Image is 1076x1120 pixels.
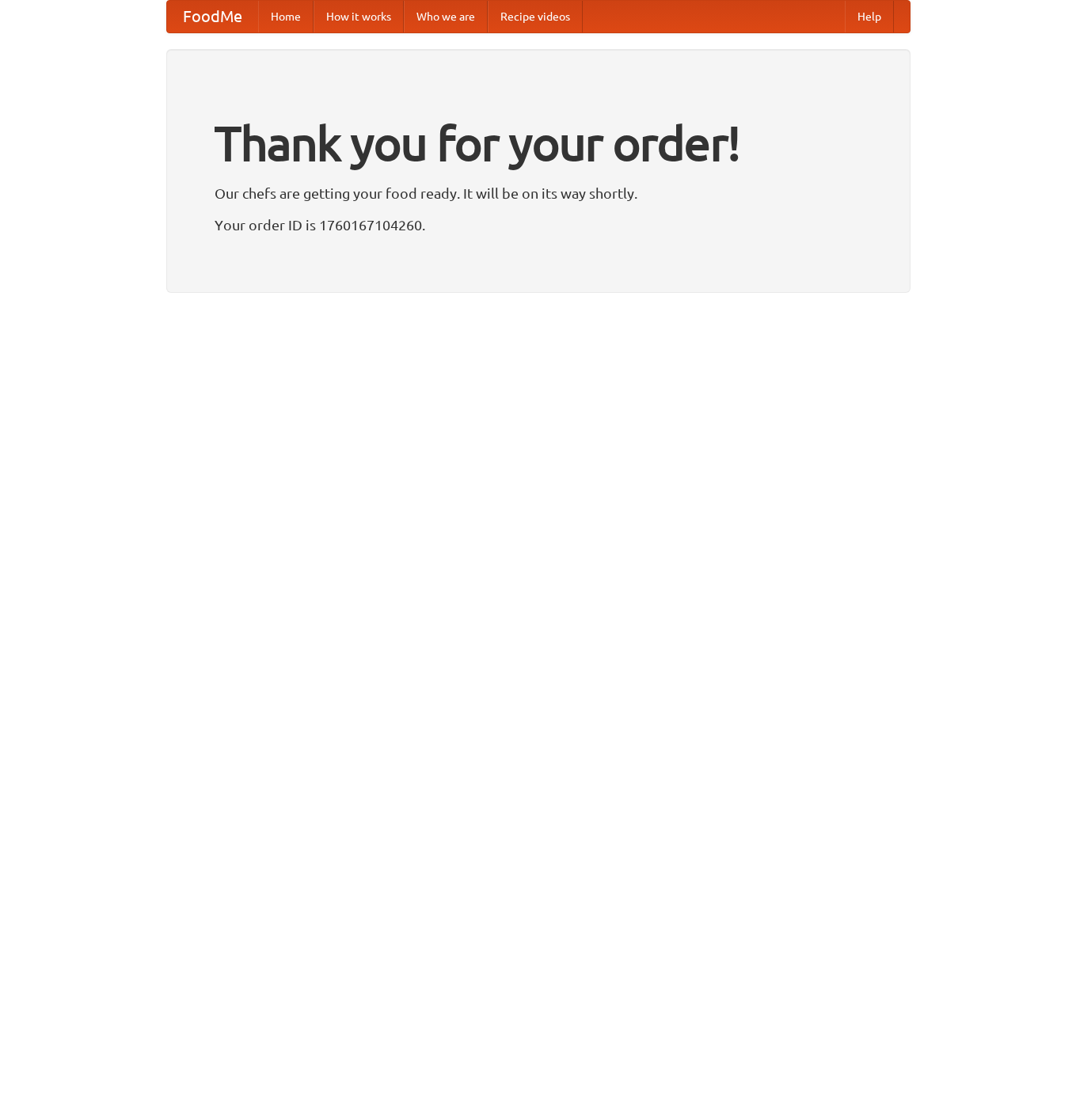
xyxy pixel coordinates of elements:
p: Our chefs are getting your food ready. It will be on its way shortly. [215,181,862,205]
a: FoodMe [167,1,258,32]
a: Who we are [404,1,488,32]
p: Your order ID is 1760167104260. [215,213,862,237]
h1: Thank you for your order! [215,105,862,181]
a: How it works [314,1,404,32]
a: Recipe videos [488,1,583,32]
a: Home [258,1,314,32]
a: Help [845,1,894,32]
